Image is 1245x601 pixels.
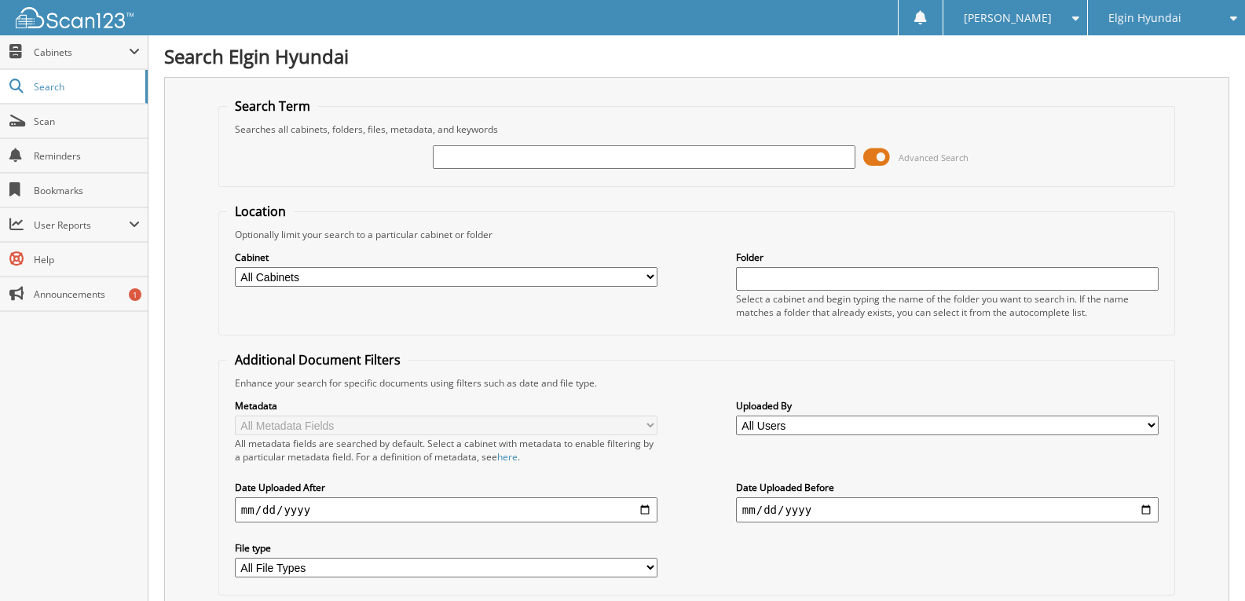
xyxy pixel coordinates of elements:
[227,123,1166,136] div: Searches all cabinets, folders, files, metadata, and keywords
[227,351,408,368] legend: Additional Document Filters
[34,149,140,163] span: Reminders
[34,218,129,232] span: User Reports
[736,497,1159,522] input: end
[497,450,518,464] a: here
[227,228,1166,241] div: Optionally limit your search to a particular cabinet or folder
[34,115,140,128] span: Scan
[16,7,134,28] img: scan123-logo-white.svg
[736,399,1159,412] label: Uploaded By
[235,399,657,412] label: Metadata
[129,288,141,301] div: 1
[736,251,1159,264] label: Folder
[227,376,1166,390] div: Enhance your search for specific documents using filters such as date and file type.
[34,288,140,301] span: Announcements
[34,184,140,197] span: Bookmarks
[235,497,657,522] input: start
[1108,13,1181,23] span: Elgin Hyundai
[164,43,1229,69] h1: Search Elgin Hyundai
[34,253,140,266] span: Help
[34,80,137,93] span: Search
[227,203,294,220] legend: Location
[899,152,969,163] span: Advanced Search
[964,13,1052,23] span: [PERSON_NAME]
[235,437,657,464] div: All metadata fields are searched by default. Select a cabinet with metadata to enable filtering b...
[34,46,129,59] span: Cabinets
[736,481,1159,494] label: Date Uploaded Before
[235,481,657,494] label: Date Uploaded After
[235,541,657,555] label: File type
[235,251,657,264] label: Cabinet
[736,292,1159,319] div: Select a cabinet and begin typing the name of the folder you want to search in. If the name match...
[227,97,318,115] legend: Search Term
